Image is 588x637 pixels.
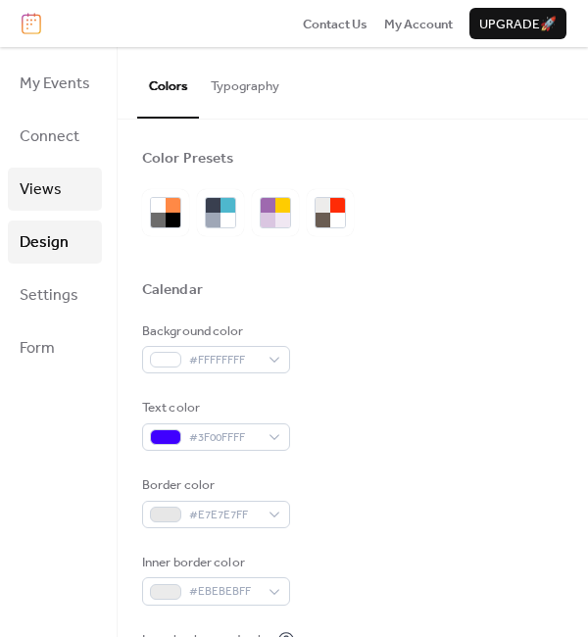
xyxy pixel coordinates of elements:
[199,47,291,116] button: Typography
[303,14,367,33] a: Contact Us
[137,47,199,118] button: Colors
[8,168,102,211] a: Views
[142,398,286,417] div: Text color
[8,115,102,158] a: Connect
[469,8,566,39] button: Upgrade🚀
[8,62,102,105] a: My Events
[20,122,79,153] span: Connect
[8,326,102,369] a: Form
[142,149,233,169] div: Color Presets
[20,227,69,259] span: Design
[303,15,367,34] span: Contact Us
[384,14,453,33] a: My Account
[189,351,259,370] span: #FFFFFFFF
[20,174,62,206] span: Views
[8,273,102,317] a: Settings
[142,280,203,300] div: Calendar
[20,280,78,312] span: Settings
[142,321,286,341] div: Background color
[189,582,259,602] span: #EBEBEBFF
[479,15,557,34] span: Upgrade 🚀
[189,428,259,448] span: #3F00FFFF
[142,475,286,495] div: Border color
[20,333,55,365] span: Form
[20,69,90,100] span: My Events
[142,553,286,572] div: Inner border color
[384,15,453,34] span: My Account
[189,506,259,525] span: #E7E7E7FF
[22,13,41,34] img: logo
[8,220,102,264] a: Design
